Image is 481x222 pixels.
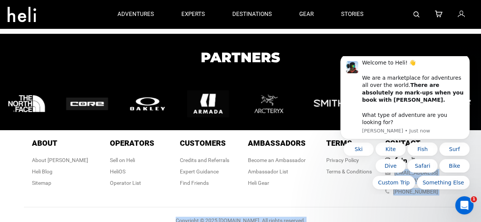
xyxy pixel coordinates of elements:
a: Expert Guidance [180,168,219,175]
iframe: Intercom notifications message [329,56,481,194]
button: Quick reply: Ski [14,86,45,100]
a: HeliOS [110,168,125,175]
a: Become an Ambassador [248,157,306,163]
b: There are absolutely no mark-ups when you book with [PERSON_NAME]. [33,26,135,47]
img: logo [248,82,297,126]
a: Terms & Conditions [326,168,372,175]
div: Welcome to Heli! 👋 We are a marketplace for adventures all over the world. What type of adventure... [33,3,135,70]
div: Quick reply options [11,86,141,133]
img: logo [127,96,176,112]
a: [PHONE_NUMBER] [393,189,438,195]
span: Ambassadors [248,139,306,148]
button: Quick reply: Something Else [88,120,141,133]
div: Find Friends [180,179,229,187]
div: Message content [33,3,135,70]
span: Operators [110,139,154,148]
img: Profile image for Carl [17,5,29,17]
p: adventures [117,10,154,18]
p: Message from Carl, sent Just now [33,71,135,78]
div: Operator List [110,179,154,187]
button: Quick reply: Surf [110,86,141,100]
p: experts [181,10,205,18]
img: logo [187,83,237,124]
img: logo [6,83,55,124]
button: Quick reply: Custom Trip [43,120,86,133]
a: Credits and Referrals [180,157,229,163]
button: Quick reply: Bike [110,103,141,117]
p: destinations [232,10,272,18]
a: Heli Gear [248,180,269,186]
button: Quick reply: Safari [78,103,109,117]
iframe: Intercom live chat [455,196,473,214]
div: Sell on Heli [110,156,154,164]
div: About [PERSON_NAME] [32,156,88,164]
a: Privacy Policy [326,157,359,163]
button: Quick reply: Fish [78,86,109,100]
span: About [32,139,57,148]
span: 1 [471,196,477,202]
img: logo [308,83,357,124]
div: Ambassador List [248,168,306,175]
a: Heli Blog [32,168,52,175]
img: logo [66,98,116,110]
img: search-bar-icon.svg [413,11,419,17]
button: Quick reply: Dive [46,103,77,117]
span: Customers [180,139,226,148]
div: Sitemap [32,179,88,187]
span: Terms [326,139,352,148]
button: Quick reply: Kite [46,86,77,100]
